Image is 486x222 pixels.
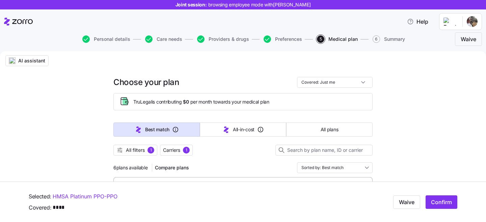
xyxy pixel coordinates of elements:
img: HMSA [119,181,160,197]
span: Compare plans [155,164,189,171]
button: 6Summary [373,35,405,43]
div: 1 [183,147,190,154]
span: Providers & drugs [209,37,249,41]
a: 5Medical plan [316,35,358,43]
span: Medical plan [328,37,358,41]
button: Confirm [426,195,457,209]
span: Confirm [431,198,452,206]
span: Waive [461,35,476,43]
span: 5 [317,35,324,43]
button: Help [402,15,434,28]
a: Preferences [262,35,302,43]
span: Care needs [157,37,182,41]
span: TruLegal is contributing per month towards your medical plan [133,99,269,105]
span: All-in-cost [233,126,254,133]
button: Care needs [145,35,182,43]
button: Waive [455,32,482,46]
a: Care needs [144,35,182,43]
img: 50e3cd19d2d0ba7ddab1b5293c975ab0 [467,16,478,27]
img: ai-icon.png [9,57,16,64]
span: Waive [399,198,414,206]
span: All filters [126,147,145,154]
input: Order by dropdown [297,162,373,173]
button: 5Medical plan [317,35,358,43]
span: Selected: [29,192,51,201]
span: Joint session: [175,1,311,8]
span: Preferences [275,37,302,41]
a: Personal details [81,35,130,43]
span: 6 [373,35,380,43]
input: Search by plan name, ID or carrier [275,145,373,156]
span: browsing employee mode with [PERSON_NAME] [208,1,311,8]
span: AI assistant [18,57,45,64]
button: Providers & drugs [197,35,249,43]
h1: Choose your plan [113,77,179,87]
span: Personal details [94,37,130,41]
span: All plans [321,126,338,133]
button: Carriers1 [160,145,193,156]
a: HMSA Platinum PPO-PPO [53,192,117,201]
span: Summary [384,37,405,41]
button: All filters1 [113,145,157,156]
span: Best match [145,126,169,133]
button: Compare plans [152,162,192,173]
button: Personal details [82,35,130,43]
img: Employer logo [443,18,457,26]
span: Covered: [29,203,51,212]
span: $0 [183,99,189,105]
span: Carriers [163,147,180,154]
span: 6 plans available [113,164,148,171]
div: 1 [147,147,154,154]
button: AI assistant [5,55,49,66]
button: Preferences [264,35,302,43]
span: Help [407,18,428,26]
button: Waive [393,195,420,209]
a: Providers & drugs [196,35,249,43]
